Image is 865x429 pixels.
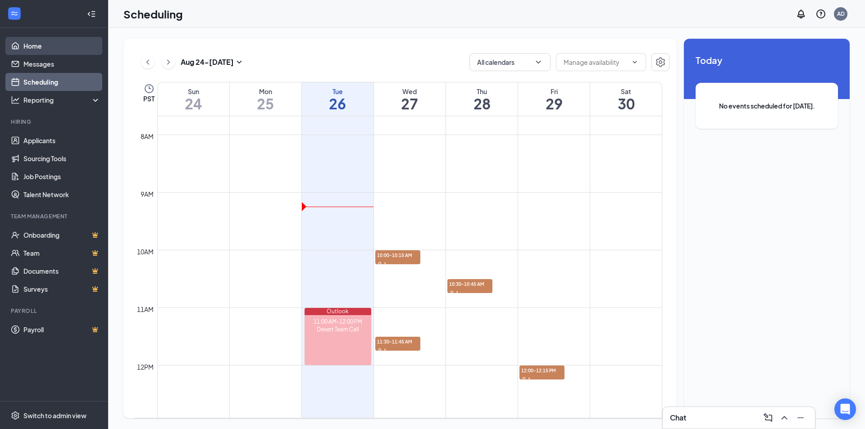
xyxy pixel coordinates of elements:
svg: User [377,348,382,353]
div: 12pm [135,362,155,372]
a: August 30, 2025 [590,82,662,116]
svg: ChevronUp [779,412,790,423]
a: Job Postings [23,167,100,185]
span: 10:00-10:15 AM [375,250,420,259]
div: Switch to admin view [23,411,86,420]
div: 9am [139,189,155,199]
span: 1 [384,261,387,267]
button: All calendarsChevronDown [469,53,551,71]
a: Applicants [23,131,100,149]
span: 12:00-12:15 PM [519,366,565,375]
button: ComposeMessage [761,411,775,425]
svg: ChevronDown [534,58,543,67]
span: 1 [384,348,387,354]
div: Outlook [305,308,371,315]
svg: ComposeMessage [763,412,774,423]
svg: User [377,262,382,267]
a: August 28, 2025 [446,82,518,116]
h1: 24 [158,96,229,111]
h1: 27 [374,96,446,111]
input: Manage availability [564,57,628,67]
div: 10am [135,247,155,257]
div: 8am [139,131,155,141]
span: 1 [528,376,531,383]
a: August 26, 2025 [302,82,373,116]
a: SurveysCrown [23,280,100,298]
svg: WorkstreamLogo [10,9,19,18]
a: Talent Network [23,185,100,203]
svg: Collapse [87,9,96,18]
a: August 29, 2025 [518,82,590,116]
svg: Minimize [795,412,806,423]
span: PST [143,94,155,103]
div: Sat [590,87,662,96]
svg: ChevronLeft [143,57,152,68]
a: DocumentsCrown [23,262,100,280]
div: Payroll [11,307,99,315]
h1: 25 [230,96,301,111]
div: Reporting [23,95,101,104]
a: Home [23,37,100,55]
div: Team Management [11,212,99,220]
h3: Aug 24 - [DATE] [181,57,234,67]
svg: ChevronRight [164,57,173,68]
a: August 25, 2025 [230,82,301,116]
div: 11am [135,304,155,314]
a: PayrollCrown [23,321,100,339]
svg: SmallChevronDown [234,57,245,68]
span: Today [696,53,838,67]
h1: 30 [590,96,662,111]
svg: Settings [655,57,666,68]
div: Sun [158,87,229,96]
a: August 24, 2025 [158,82,229,116]
button: ChevronLeft [141,55,155,69]
div: Fri [518,87,590,96]
span: 10:30-10:45 AM [447,279,492,288]
h1: 28 [446,96,518,111]
svg: Notifications [796,9,806,19]
a: Scheduling [23,73,100,91]
div: 11:00 AM-12:00 PM [305,318,371,325]
div: AD [837,10,845,18]
svg: User [521,377,527,382]
span: 11:30-11:45 AM [375,337,420,346]
div: Mon [230,87,301,96]
div: Tue [302,87,373,96]
svg: Settings [11,411,20,420]
h1: 29 [518,96,590,111]
span: 1 [456,290,459,296]
svg: User [449,290,455,296]
button: Settings [651,53,669,71]
a: OnboardingCrown [23,226,100,244]
div: Open Intercom Messenger [834,398,856,420]
button: ChevronRight [162,55,175,69]
svg: Analysis [11,95,20,104]
div: Hiring [11,118,99,126]
a: August 27, 2025 [374,82,446,116]
div: Thu [446,87,518,96]
h1: Scheduling [123,6,183,22]
h3: Chat [670,413,686,423]
div: Wed [374,87,446,96]
svg: QuestionInfo [815,9,826,19]
svg: Clock [144,83,155,94]
button: Minimize [793,411,808,425]
a: TeamCrown [23,244,100,262]
a: Messages [23,55,100,73]
div: Desert Team Call [305,325,371,333]
svg: ChevronDown [631,59,638,66]
a: Sourcing Tools [23,149,100,167]
button: ChevronUp [777,411,792,425]
span: No events scheduled for [DATE]. [714,101,820,111]
h1: 26 [302,96,373,111]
